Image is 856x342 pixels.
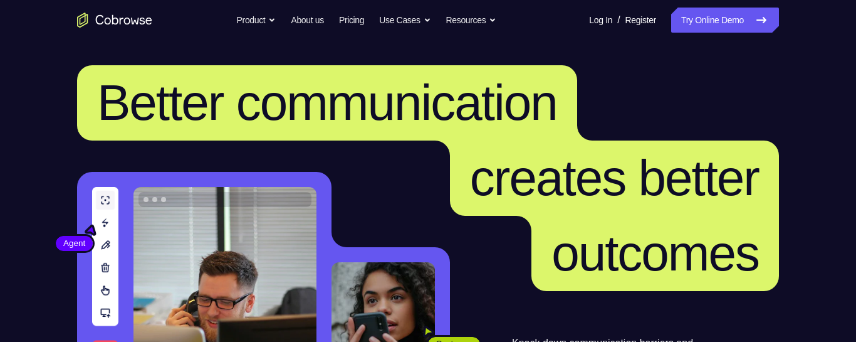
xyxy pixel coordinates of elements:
button: Resources [446,8,497,33]
a: Log In [589,8,612,33]
a: Go to the home page [77,13,152,28]
span: Better communication [97,75,557,131]
button: Use Cases [379,8,431,33]
a: Try Online Demo [671,8,779,33]
a: About us [291,8,323,33]
span: outcomes [551,225,759,281]
button: Product [237,8,276,33]
a: Register [625,8,656,33]
span: creates better [470,150,759,206]
span: / [617,13,620,28]
a: Pricing [339,8,364,33]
